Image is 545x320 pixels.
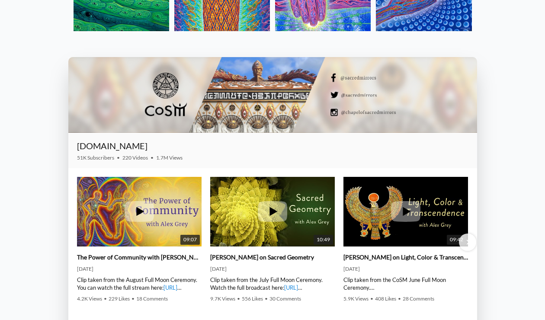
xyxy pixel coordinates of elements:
span: 09:07 [180,235,200,245]
img: Alex Grey on Light, Color & Transcendence [343,165,468,258]
span: • [370,295,373,302]
span: 9.7K Views [210,295,235,302]
a: Alex Grey on Sacred Geometry 10:49 [210,177,335,246]
div: Next slide [459,234,476,251]
img: Alex Grey on Sacred Geometry [210,165,335,258]
div: Clip taken from the August Full Moon Ceremony. You can watch the full stream here: | [PERSON_NAME... [77,276,202,291]
div: [DATE] [343,266,468,272]
img: The Power of Community with Alex Grey [77,165,202,258]
span: • [265,295,268,302]
span: 4.2K Views [77,295,102,302]
span: 220 Videos [122,154,148,161]
span: 18 Comments [136,295,168,302]
span: • [104,295,107,302]
div: [DATE] [77,266,202,272]
span: 09:42 [447,235,466,245]
a: The Power of Community with [PERSON_NAME] [77,253,202,261]
span: • [237,295,240,302]
span: 51K Subscribers [77,154,114,161]
span: • [398,295,401,302]
span: 408 Likes [375,295,396,302]
span: • [151,154,154,161]
span: 28 Comments [403,295,434,302]
span: 1.7M Views [156,154,183,161]
span: 10:49 [314,235,333,245]
div: Clip taken from the CoSM June Full Moon Ceremony. Watch the full broadcast here: | [PERSON_NAME] ... [343,276,468,291]
a: Alex Grey on Light, Color & Transcendence 09:42 [343,177,468,246]
span: • [117,154,120,161]
span: 556 Likes [242,295,263,302]
div: [DATE] [210,266,335,272]
a: [DOMAIN_NAME] [77,141,147,151]
a: The Power of Community with Alex Grey 09:07 [77,177,202,246]
a: [PERSON_NAME] on Light, Color & Transcendence [343,253,468,261]
iframe: Subscribe to CoSM.TV on YouTube [417,144,468,154]
div: Clip taken from the July Full Moon Ceremony. Watch the full broadcast here: | [PERSON_NAME] | ► W... [210,276,335,291]
span: 5.9K Views [343,295,369,302]
a: [PERSON_NAME] on Sacred Geometry [210,253,314,261]
span: • [131,295,135,302]
span: 30 Comments [269,295,301,302]
span: 229 Likes [109,295,130,302]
